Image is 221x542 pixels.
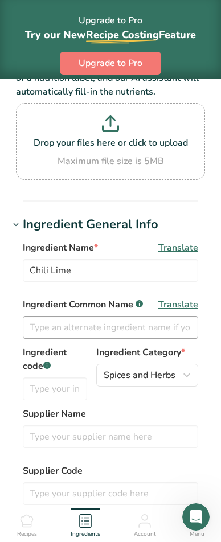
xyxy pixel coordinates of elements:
[23,259,198,282] input: Type your ingredient name here
[190,530,204,539] span: Menu
[79,56,142,70] span: Upgrade to Pro
[19,136,202,150] p: Drop your files here or click to upload
[17,508,37,539] a: Recipes
[19,154,202,168] div: Maximum file size is 5MB
[134,530,156,539] span: Account
[23,298,143,311] span: Ingredient Common Name
[134,508,156,539] a: Account
[96,364,198,387] button: Spices and Herbs
[158,298,198,311] span: Translate
[182,503,210,531] iframe: Intercom live chat
[23,316,198,339] input: Type an alternate ingredient name if you have
[60,52,161,75] button: Upgrade to Pro
[23,215,158,234] div: Ingredient General Info
[96,346,198,359] label: Ingredient Category
[104,368,175,382] span: Spices and Herbs
[23,377,87,400] input: Type your ingredient code here
[86,28,159,42] span: Recipe Costing
[23,482,198,505] input: Type your supplier code here
[158,241,198,254] span: Translate
[23,425,198,448] input: Type your supplier name here
[17,530,37,539] span: Recipes
[71,508,100,539] a: Ingredients
[23,464,198,478] label: Supplier Code
[25,28,196,42] span: Try our New Feature
[23,407,198,421] label: Supplier Name
[23,346,87,373] label: Ingredient code
[23,241,98,254] span: Ingredient Name
[25,5,196,43] div: Upgrade to Pro
[71,530,100,539] span: Ingredients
